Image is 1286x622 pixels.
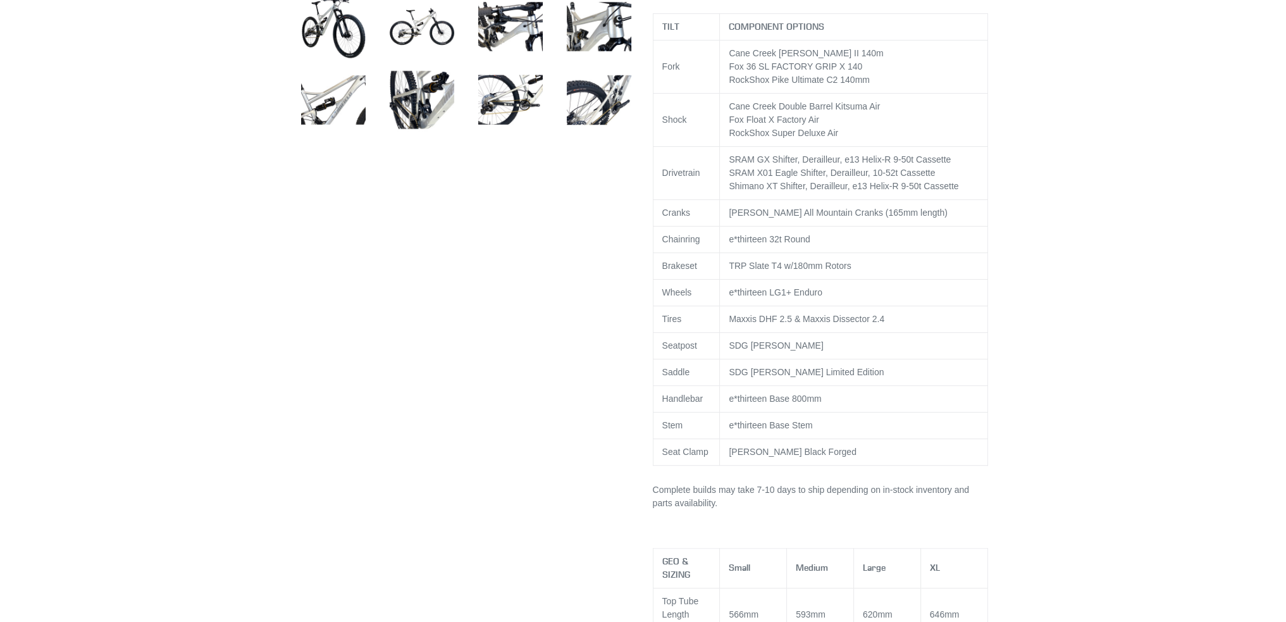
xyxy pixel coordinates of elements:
td: Brakeset [653,253,720,280]
td: Cane Creek [PERSON_NAME] II 140m Fox 36 SL FACTORY GRIP X 140 RockShox Pike Ultimate C2 140mm [720,40,987,94]
td: Wheels [653,280,720,306]
th: Small [720,548,787,588]
img: Load image into Gallery viewer, TILT - Complete Bike [299,65,368,135]
td: Stem [653,413,720,439]
td: e*thirteen Base 800mm [720,386,987,413]
td: SDG [PERSON_NAME] [720,333,987,359]
td: Seatpost [653,333,720,359]
td: Seat Clamp [653,439,720,466]
th: TILT [653,14,720,40]
td: e*thirteen Base Stem [720,413,987,439]
td: Drivetrain [653,147,720,200]
td: Tires [653,306,720,333]
th: Large [853,548,920,588]
img: Load image into Gallery viewer, TILT - Complete Bike [476,65,545,135]
td: Handlebar [653,386,720,413]
th: XL [920,548,987,588]
td: TRP Slate T4 w/180mm Rotors [720,253,987,280]
td: e*thirteen 32t Round [720,227,987,253]
td: e*thirteen LG1+ Enduro [720,280,987,306]
td: [PERSON_NAME] All Mountain Cranks (165mm length) [720,200,987,227]
td: SDG [PERSON_NAME] Limited Edition [720,359,987,386]
td: Saddle [653,359,720,386]
td: Maxxis DHF 2.5 & Maxxis Dissector 2.4 [720,306,987,333]
td: Shock [653,94,720,147]
th: GEO & SIZING [653,548,720,588]
img: Load image into Gallery viewer, TILT - Complete Bike [387,65,457,135]
td: Cane Creek Double Barrel Kitsuma Air Fox Float X Factory Air RockShox Super Deluxe Air [720,94,987,147]
td: [PERSON_NAME] Black Forged [720,439,987,466]
td: Cranks [653,200,720,227]
th: Medium [787,548,854,588]
img: Load image into Gallery viewer, TILT - Complete Bike [564,65,634,135]
th: COMPONENT OPTIONS [720,14,987,40]
td: Fork [653,40,720,94]
p: Complete builds may take 7-10 days to ship depending on in-stock inventory and parts availability. [653,483,988,510]
td: SRAM GX Shifter, Derailleur, e13 Helix-R 9-50t Cassette SRAM X01 Eagle Shifter, Derailleur, 10-52... [720,147,987,200]
td: Chainring [653,227,720,253]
